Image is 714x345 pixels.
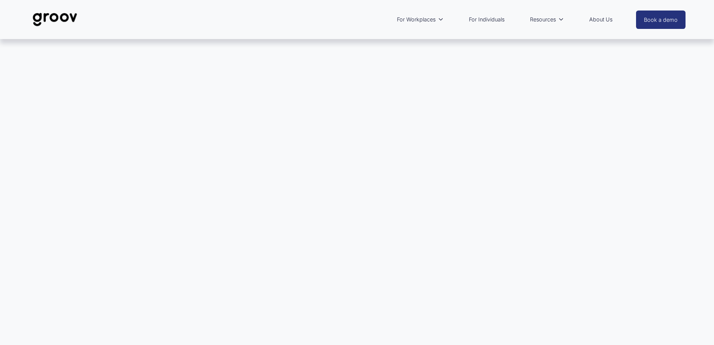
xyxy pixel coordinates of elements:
[530,15,556,24] span: Resources
[397,15,436,24] span: For Workplaces
[585,11,616,28] a: About Us
[393,11,448,28] a: folder dropdown
[465,11,508,28] a: For Individuals
[28,7,81,32] img: Groov | Unlock Human Potential at Work and in Life
[636,11,686,29] a: Book a demo
[526,11,568,28] a: folder dropdown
